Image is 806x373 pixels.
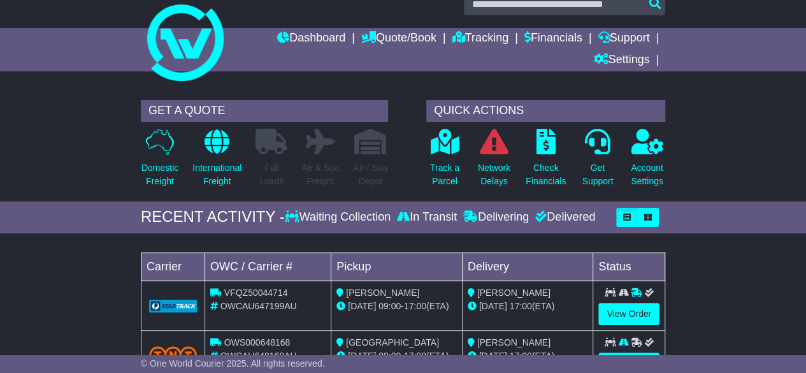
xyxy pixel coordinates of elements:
p: Full Loads [255,161,287,188]
td: OWC / Carrier # [205,252,331,281]
div: RECENT ACTIVITY - [141,208,285,226]
a: InternationalFreight [192,128,242,195]
a: Support [598,28,649,50]
p: Check Financials [526,161,566,188]
a: Financials [524,28,582,50]
td: Delivery [462,252,593,281]
span: [GEOGRAPHIC_DATA] [346,337,439,347]
a: Settings [593,50,649,71]
span: 17:00 [510,301,532,311]
a: AccountSettings [630,128,664,195]
a: CheckFinancials [525,128,566,195]
span: 09:00 [378,351,401,361]
span: 17:00 [510,351,532,361]
img: GetCarrierServiceLogo [149,300,197,312]
span: OWCAU648168AU [220,351,297,361]
div: In Transit [394,210,460,224]
span: OWS000648168 [224,337,291,347]
div: - (ETA) [336,349,457,363]
div: - (ETA) [336,300,457,313]
div: Delivered [532,210,595,224]
p: International Freight [192,161,241,188]
span: [PERSON_NAME] [477,288,551,298]
span: 09:00 [378,301,401,311]
a: Tracking [452,28,508,50]
span: © One World Courier 2025. All rights reserved. [141,358,325,369]
span: [DATE] [479,351,507,361]
td: Carrier [141,252,205,281]
td: Pickup [331,252,463,281]
span: OWCAU647199AU [220,301,297,311]
a: NetworkDelays [477,128,511,195]
a: Quote/Book [361,28,436,50]
p: Air & Sea Freight [301,161,339,188]
a: Dashboard [277,28,345,50]
a: GetSupport [581,128,614,195]
a: Track aParcel [429,128,460,195]
p: Air / Sea Depot [353,161,387,188]
img: TNT_Domestic.png [149,346,197,363]
p: Account Settings [631,161,663,188]
div: (ETA) [468,349,588,363]
a: View Order [598,303,659,325]
span: [DATE] [348,301,376,311]
span: [PERSON_NAME] [477,337,551,347]
div: GET A QUOTE [141,100,388,122]
div: Waiting Collection [285,210,394,224]
div: QUICK ACTIONS [426,100,665,122]
div: Delivering [460,210,532,224]
div: (ETA) [468,300,588,313]
span: [DATE] [348,351,376,361]
span: [PERSON_NAME] [346,288,419,298]
p: Domestic Freight [141,161,178,188]
span: VFQZ50044714 [224,288,288,298]
p: Network Delays [478,161,510,188]
span: [DATE] [479,301,507,311]
a: DomesticFreight [141,128,179,195]
p: Track a Parcel [430,161,459,188]
p: Get Support [582,161,613,188]
span: 17:00 [404,351,426,361]
span: 17:00 [404,301,426,311]
td: Status [593,252,665,281]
